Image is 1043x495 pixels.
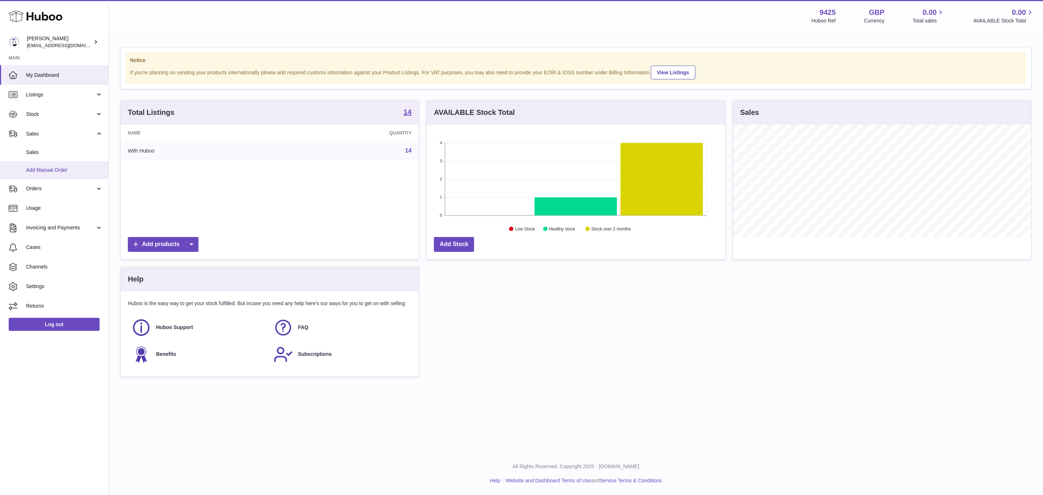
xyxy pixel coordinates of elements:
[9,318,100,331] a: Log out
[434,237,474,252] a: Add Stock
[131,345,266,364] a: Benefits
[600,478,662,483] a: Service Terms & Conditions
[820,8,836,17] strong: 9425
[114,463,1037,470] p: All Rights Reserved. Copyright 2025 - [DOMAIN_NAME]
[403,108,411,117] a: 14
[506,478,591,483] a: Website and Dashboard Terms of Use
[913,17,945,24] span: Total sales
[913,8,945,24] a: 0.00 Total sales
[440,141,442,145] text: 4
[26,185,95,192] span: Orders
[923,8,937,17] span: 0.00
[128,274,143,284] h3: Help
[26,283,103,290] span: Settings
[273,318,408,337] a: FAQ
[26,111,95,118] span: Stock
[405,147,412,154] a: 14
[9,37,20,47] img: internalAdmin-9425@internal.huboo.com
[128,108,175,117] h3: Total Listings
[26,149,103,156] span: Sales
[278,125,419,141] th: Quantity
[26,167,103,174] span: Add Manual Order
[121,125,278,141] th: Name
[434,108,515,117] h3: AVAILABLE Stock Total
[26,224,95,231] span: Invoicing and Payments
[130,57,1022,64] strong: Notice
[503,477,662,484] li: and
[26,130,95,137] span: Sales
[440,195,442,199] text: 1
[1012,8,1026,17] span: 0.00
[27,42,106,48] span: [EMAIL_ADDRESS][DOMAIN_NAME]
[812,17,836,24] div: Huboo Ref
[26,244,103,251] span: Cases
[864,17,885,24] div: Currency
[440,213,442,217] text: 0
[440,177,442,181] text: 2
[128,300,411,307] p: Huboo is the easy way to get your stock fulfilled. But incase you need any help here's our ways f...
[26,72,103,79] span: My Dashboard
[490,478,500,483] a: Help
[973,17,1034,24] span: AVAILABLE Stock Total
[549,226,576,232] text: Healthy stock
[27,35,92,49] div: [PERSON_NAME]
[156,351,176,358] span: Benefits
[515,226,535,232] text: Low Stock
[440,159,442,163] text: 3
[651,66,695,79] a: View Listings
[26,205,103,212] span: Usage
[273,345,408,364] a: Subscriptions
[869,8,884,17] strong: GBP
[403,108,411,116] strong: 14
[156,324,193,331] span: Huboo Support
[26,263,103,270] span: Channels
[131,318,266,337] a: Huboo Support
[973,8,1034,24] a: 0.00 AVAILABLE Stock Total
[26,91,95,98] span: Listings
[591,226,631,232] text: Stock over 2 months
[130,65,1022,79] div: If you're planning on sending your products internationally please add required customs informati...
[121,141,278,160] td: With Huboo
[128,237,198,252] a: Add products
[298,324,309,331] span: FAQ
[740,108,759,117] h3: Sales
[26,303,103,309] span: Returns
[298,351,332,358] span: Subscriptions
